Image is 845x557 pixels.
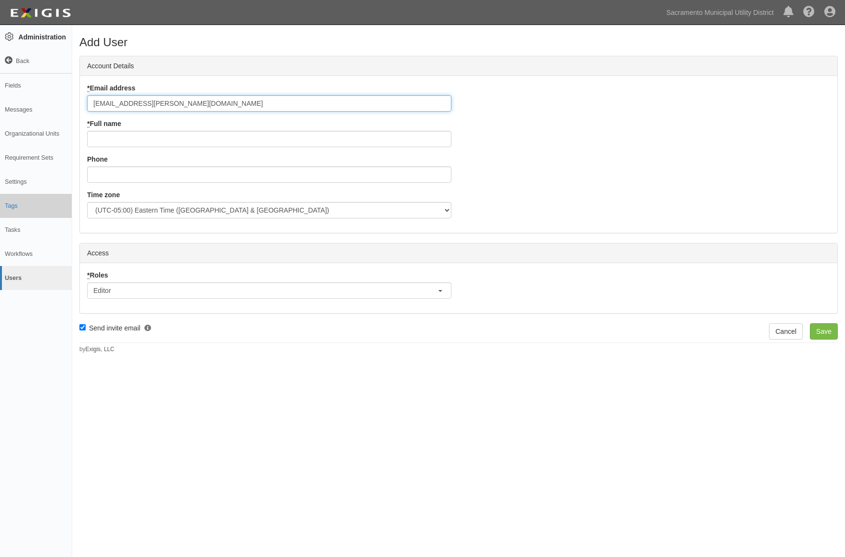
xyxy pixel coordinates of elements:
button: Editor [87,282,451,299]
strong: Administration [18,33,66,41]
label: Time zone [87,190,120,200]
i: If you don’t send an email now, you can send an invitation at a later time from the user’s profile. [141,325,151,332]
abbr: required [87,84,90,92]
input: Send invite email [79,324,86,330]
div: Access [80,243,837,263]
label: Email address [87,83,135,93]
label: Full name [87,119,121,128]
label: Roles [87,270,108,280]
a: Cancel [769,323,803,340]
h1: Add User [79,36,838,49]
div: Account Details [80,56,837,76]
span: Editor [93,286,111,295]
label: Phone [87,154,108,164]
abbr: required [87,120,90,127]
a: Exigis, LLC [86,346,115,353]
img: logo-5460c22ac91f19d4615b14bd174203de0afe785f0fc80cf4dbbc73dc1793850b.png [7,4,74,22]
i: Help Center - Complianz [803,7,815,18]
label: Send invite email [79,323,141,333]
small: by [79,345,115,354]
a: Sacramento Municipal Utility District [662,3,779,22]
input: Save [810,323,838,340]
abbr: required [87,271,90,279]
